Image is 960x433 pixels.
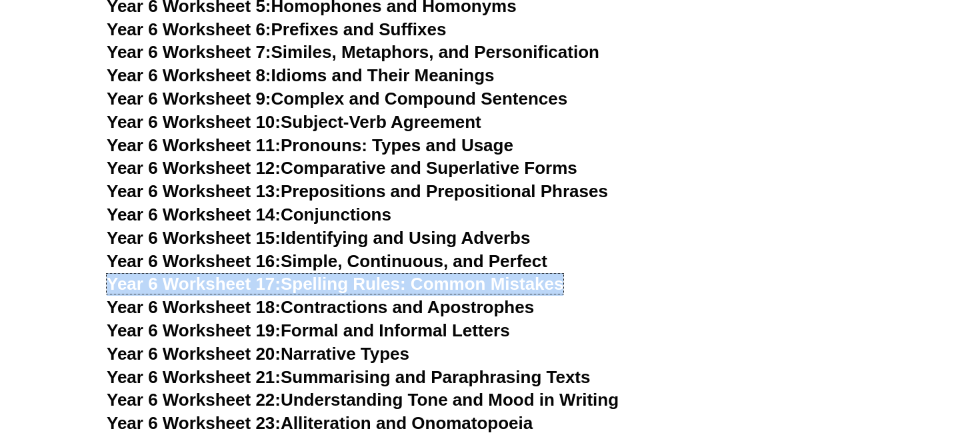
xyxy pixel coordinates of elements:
[107,89,271,109] span: Year 6 Worksheet 9:
[107,42,599,62] a: Year 6 Worksheet 7:Similes, Metaphors, and Personification
[107,181,281,201] span: Year 6 Worksheet 13:
[107,390,281,410] span: Year 6 Worksheet 22:
[107,413,533,433] a: Year 6 Worksheet 23:Alliteration and Onomatopoeia
[107,19,271,39] span: Year 6 Worksheet 6:
[107,112,281,132] span: Year 6 Worksheet 10:
[107,42,271,62] span: Year 6 Worksheet 7:
[107,413,281,433] span: Year 6 Worksheet 23:
[107,65,271,85] span: Year 6 Worksheet 8:
[107,135,513,155] a: Year 6 Worksheet 11:Pronouns: Types and Usage
[107,297,534,317] a: Year 6 Worksheet 18:Contractions and Apostrophes
[107,344,281,364] span: Year 6 Worksheet 20:
[107,112,481,132] a: Year 6 Worksheet 10:Subject-Verb Agreement
[107,367,281,387] span: Year 6 Worksheet 21:
[107,251,547,271] a: Year 6 Worksheet 16:Simple, Continuous, and Perfect
[107,251,281,271] span: Year 6 Worksheet 16:
[107,274,563,294] a: Year 6 Worksheet 17:Spelling Rules: Common Mistakes
[107,89,567,109] a: Year 6 Worksheet 9:Complex and Compound Sentences
[107,158,577,178] a: Year 6 Worksheet 12:Comparative and Superlative Forms
[107,205,281,224] span: Year 6 Worksheet 14:
[107,228,530,248] a: Year 6 Worksheet 15:Identifying and Using Adverbs
[107,367,590,387] a: Year 6 Worksheet 21:Summarising and Paraphrasing Texts
[107,65,494,85] a: Year 6 Worksheet 8:Idioms and Their Meanings
[107,205,391,224] a: Year 6 Worksheet 14:Conjunctions
[107,320,281,340] span: Year 6 Worksheet 19:
[107,297,281,317] span: Year 6 Worksheet 18:
[731,282,960,433] iframe: Chat Widget
[107,344,409,364] a: Year 6 Worksheet 20:Narrative Types
[107,390,619,410] a: Year 6 Worksheet 22:Understanding Tone and Mood in Writing
[107,228,281,248] span: Year 6 Worksheet 15:
[107,320,510,340] a: Year 6 Worksheet 19:Formal and Informal Letters
[107,158,281,178] span: Year 6 Worksheet 12:
[107,19,446,39] a: Year 6 Worksheet 6:Prefixes and Suffixes
[107,274,281,294] span: Year 6 Worksheet 17:
[107,181,608,201] a: Year 6 Worksheet 13:Prepositions and Prepositional Phrases
[107,135,281,155] span: Year 6 Worksheet 11:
